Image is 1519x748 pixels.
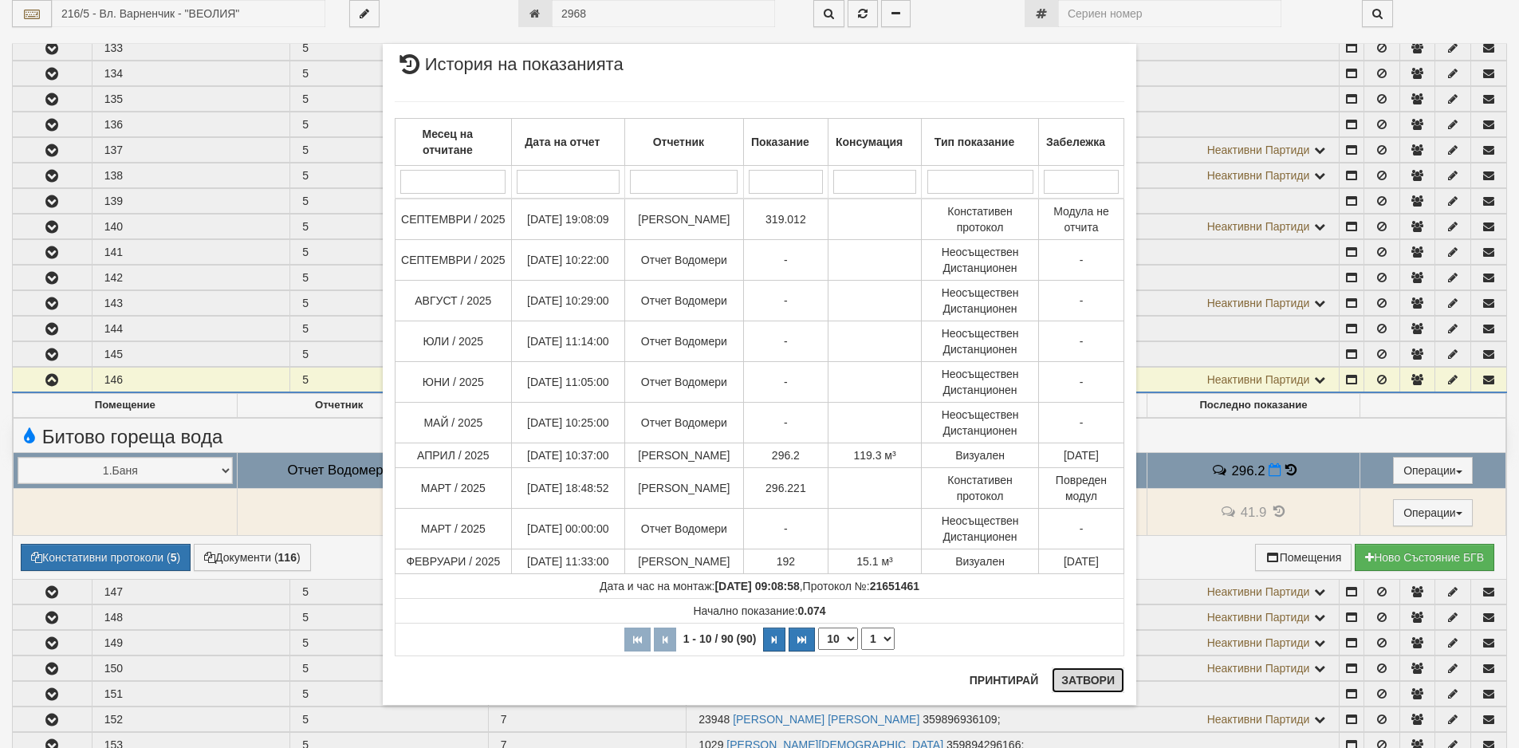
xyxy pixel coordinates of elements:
[511,403,624,443] td: [DATE] 10:25:00
[624,468,743,509] td: [PERSON_NAME]
[777,555,795,568] span: 192
[870,580,919,592] strong: 21651461
[922,119,1039,166] th: Тип показание: No sort applied, activate to apply an ascending sort
[935,136,1014,148] b: Тип показание
[784,376,788,388] span: -
[1064,449,1099,462] span: [DATE]
[511,240,624,281] td: [DATE] 10:22:00
[511,509,624,549] td: [DATE] 00:00:00
[922,362,1039,403] td: Неосъществен Дистанционен
[653,136,704,148] b: Отчетник
[922,281,1039,321] td: Неосъществен Дистанционен
[600,580,800,592] span: Дата и час на монтаж:
[1064,555,1099,568] span: [DATE]
[624,199,743,240] td: [PERSON_NAME]
[836,136,903,148] b: Консумация
[789,628,815,652] button: Последна страница
[624,240,743,281] td: Отчет Водомери
[784,294,788,307] span: -
[1080,254,1084,266] span: -
[511,443,624,468] td: [DATE] 10:37:00
[624,119,743,166] th: Отчетник: No sort applied, activate to apply an ascending sort
[624,628,651,652] button: Първа страница
[654,628,676,652] button: Предишна страница
[922,240,1039,281] td: Неосъществен Дистанционен
[679,632,761,645] span: 1 - 10 / 90 (90)
[624,321,743,362] td: Отчет Водомери
[624,362,743,403] td: Отчет Водомери
[1056,474,1107,502] span: Повреден модул
[395,574,1124,599] td: ,
[395,468,512,509] td: МАРТ / 2025
[765,482,806,494] span: 296.221
[1080,416,1084,429] span: -
[818,628,858,650] select: Брой редове на страница
[922,443,1039,468] td: Визуален
[624,443,743,468] td: [PERSON_NAME]
[511,362,624,403] td: [DATE] 11:05:00
[395,403,512,443] td: МАЙ / 2025
[1080,294,1084,307] span: -
[922,549,1039,574] td: Визуален
[922,403,1039,443] td: Неосъществен Дистанционен
[395,199,512,240] td: СЕПТЕМВРИ / 2025
[511,119,624,166] th: Дата на отчет: No sort applied, activate to apply an ascending sort
[784,522,788,535] span: -
[525,136,600,148] b: Дата на отчет
[511,468,624,509] td: [DATE] 18:48:52
[1038,119,1124,166] th: Забележка: No sort applied, activate to apply an ascending sort
[743,119,828,166] th: Показание: No sort applied, activate to apply an ascending sort
[395,443,512,468] td: АПРИЛ / 2025
[803,580,919,592] span: Протокол №:
[395,362,512,403] td: ЮНИ / 2025
[395,281,512,321] td: АВГУСТ / 2025
[922,321,1039,362] td: Неосъществен Дистанционен
[784,416,788,429] span: -
[772,449,800,462] span: 296.2
[395,240,512,281] td: СЕПТЕМВРИ / 2025
[395,56,624,85] span: История на показанията
[511,199,624,240] td: [DATE] 19:08:09
[856,555,892,568] span: 15.1 м³
[784,254,788,266] span: -
[784,335,788,348] span: -
[714,580,799,592] strong: [DATE] 09:08:58
[922,468,1039,509] td: Констативен протокол
[1046,136,1105,148] b: Забележка
[511,549,624,574] td: [DATE] 11:33:00
[853,449,895,462] span: 119.3 м³
[624,281,743,321] td: Отчет Водомери
[763,628,785,652] button: Следваща страница
[922,199,1039,240] td: Констативен протокол
[511,281,624,321] td: [DATE] 10:29:00
[798,604,826,617] strong: 0.074
[765,213,806,226] span: 319.012
[624,509,743,549] td: Отчет Водомери
[395,119,512,166] th: Месец на отчитане: No sort applied, activate to apply an ascending sort
[751,136,809,148] b: Показание
[693,604,825,617] span: Начално показание:
[511,321,624,362] td: [DATE] 11:14:00
[395,509,512,549] td: МАРТ / 2025
[922,509,1039,549] td: Неосъществен Дистанционен
[1080,335,1084,348] span: -
[624,549,743,574] td: [PERSON_NAME]
[624,403,743,443] td: Отчет Водомери
[1080,522,1084,535] span: -
[1052,667,1124,693] button: Затвори
[960,667,1048,693] button: Принтирай
[861,628,895,650] select: Страница номер
[1053,205,1109,234] span: Модула не отчита
[395,549,512,574] td: ФЕВРУАРИ / 2025
[1080,376,1084,388] span: -
[828,119,921,166] th: Консумация: No sort applied, activate to apply an ascending sort
[423,128,474,156] b: Месец на отчитане
[395,321,512,362] td: ЮЛИ / 2025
